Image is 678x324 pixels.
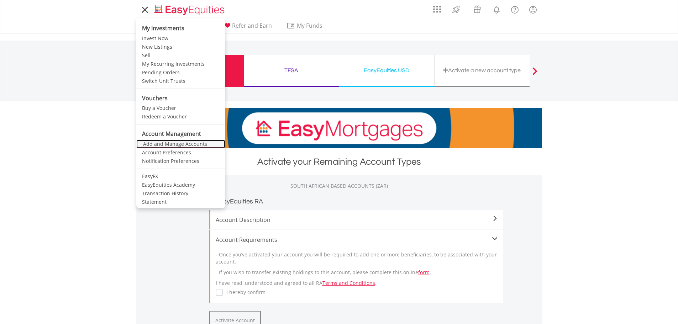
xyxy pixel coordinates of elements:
a: Transaction History [136,189,225,198]
a: Terms and Conditions [322,280,375,286]
h3: EasyEquities RA [216,197,263,207]
span: Account Description [216,216,498,224]
p: - If you wish to transfer existing holdings to this account, please complete this online . [216,269,498,276]
img: thrive-v2.svg [450,4,462,15]
a: My Recurring Investments [136,60,225,68]
a: Refer and Earn [220,22,275,33]
a: EasyEquities Academy [136,181,225,189]
a: Account Preferences [136,148,225,157]
a: New Listings [136,43,225,51]
img: EasyEquities_Logo.png [153,4,227,16]
span: My Funds [287,21,333,30]
a: Switch Unit Trusts [136,77,225,85]
a: FAQ's and Support [506,2,524,16]
a: AppsGrid [429,2,446,13]
a: form [418,269,430,276]
div: Activate a new account type [439,65,525,75]
a: Add and Manage Accounts [136,140,225,148]
a: Statement [136,198,225,206]
li: Vouchers [136,92,225,104]
div: Account Requirements [216,235,498,244]
span: Refer and Earn [232,22,272,30]
li: My Investments [136,20,225,34]
a: EasyFX [136,172,225,181]
p: - Once you’ve activated your account you will be required to add one or more beneficiaries, to be... [216,251,498,265]
img: EasyMortage Promotion Banner [136,108,542,148]
a: Notifications [488,2,506,16]
div: EasyEquities USD [343,65,430,75]
a: Home page [152,2,227,16]
a: Buy a Voucher [136,104,225,112]
a: Vouchers [467,2,488,15]
div: TFSA [248,65,335,75]
a: Notification Preferences [136,157,225,165]
a: Redeem a Voucher [136,112,225,121]
div: I have read, understood and agreed to all RA . [216,244,498,298]
img: vouchers-v2.svg [471,4,483,15]
div: Activate your Remaining Account Types [136,155,542,168]
li: Account Management [136,128,225,140]
a: Invest Now [136,34,225,43]
a: Pending Orders [136,68,225,77]
a: My Profile [524,2,542,17]
img: grid-menu-icon.svg [433,5,441,13]
div: SOUTH AFRICAN BASED ACCOUNTS (ZAR) [136,182,542,190]
label: I hereby confirm [223,289,266,296]
a: Sell [136,51,225,60]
